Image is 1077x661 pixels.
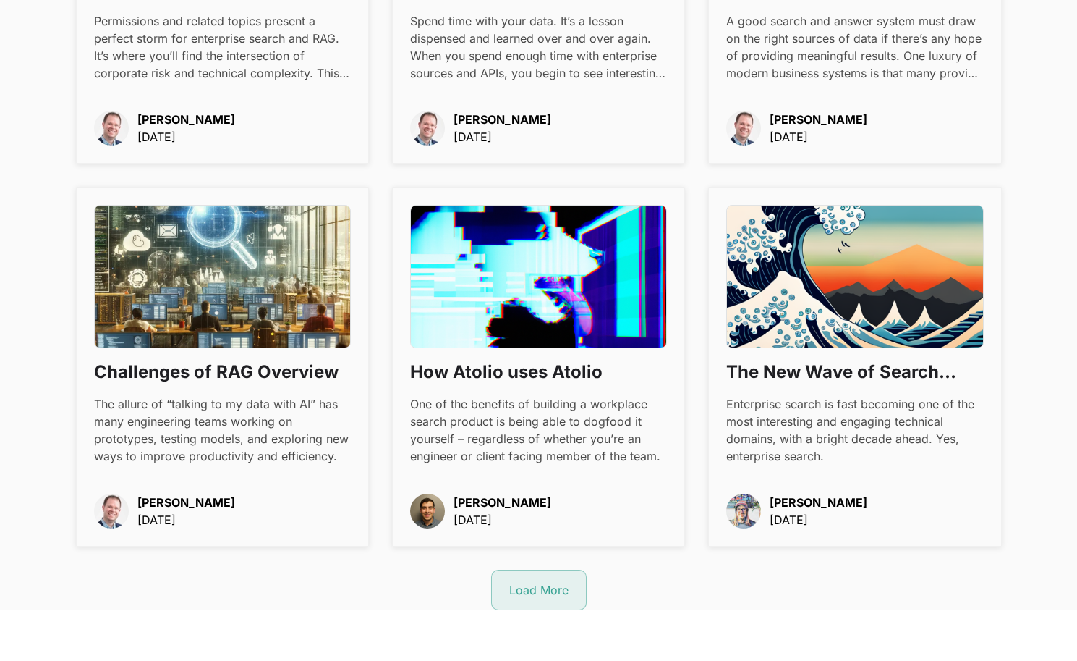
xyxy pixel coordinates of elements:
[454,494,551,511] p: [PERSON_NAME]
[454,111,551,128] p: [PERSON_NAME]
[410,12,667,82] div: Spend time with your data. It’s a lesson dispensed and learned over and over again. When you spen...
[137,111,235,128] p: [PERSON_NAME]
[770,494,867,511] p: [PERSON_NAME]
[708,187,1001,547] a: The New Wave of Search Tech for the EnterpriseEnterprise search is fast becoming one of the most ...
[770,511,867,529] p: [DATE]
[770,128,867,146] p: [DATE]
[94,360,351,384] h3: Challenges of RAG Overview
[770,111,867,128] p: [PERSON_NAME]
[410,360,667,384] h3: How Atolio uses Atolio
[491,570,587,610] a: Next Page
[137,494,235,511] p: [PERSON_NAME]
[726,360,983,384] h3: The New Wave of Search Tech for the Enterprise
[726,395,983,465] div: Enterprise search is fast becoming one of the most interesting and engaging technical domains, wi...
[454,511,551,529] p: [DATE]
[94,12,351,82] div: Permissions and related topics present a perfect storm for enterprise search and RAG. It’s where ...
[392,187,685,547] a: How Atolio uses AtolioOne of the benefits of building a workplace search product is being able to...
[137,511,235,529] p: [DATE]
[94,395,351,465] div: The allure of “talking to my data with AI” has many engineering teams working on prototypes, test...
[726,12,983,82] div: A good search and answer system must draw on the right sources of data if there’s any hope of pro...
[76,187,369,547] a: Challenges of RAG OverviewThe allure of “talking to my data with AI” has many engineering teams w...
[454,128,551,146] p: [DATE]
[509,581,569,599] div: Load More
[1005,591,1077,661] iframe: Chat Widget
[76,570,1002,610] div: List
[137,128,235,146] p: [DATE]
[410,395,667,465] div: One of the benefits of building a workplace search product is being able to dogfood it yourself –...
